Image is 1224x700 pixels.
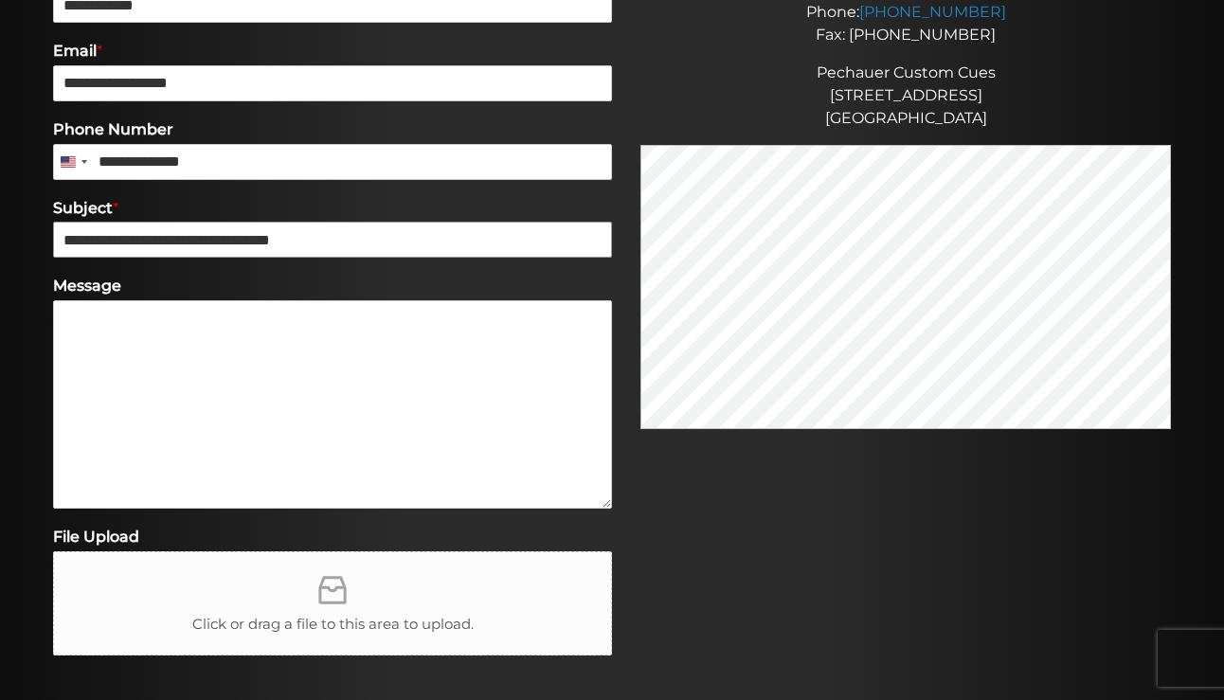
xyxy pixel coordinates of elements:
a: [PHONE_NUMBER] [859,3,1006,21]
label: Subject [53,199,612,219]
button: Selected country [53,144,93,180]
label: File Upload [53,528,612,547]
span: Click or drag a file to this area to upload. [192,614,474,636]
input: Phone Number [53,144,612,180]
label: Phone Number [53,120,612,140]
label: Email [53,42,612,62]
p: Pechauer Custom Cues [STREET_ADDRESS] [GEOGRAPHIC_DATA] [640,62,1171,130]
label: Message [53,277,612,296]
